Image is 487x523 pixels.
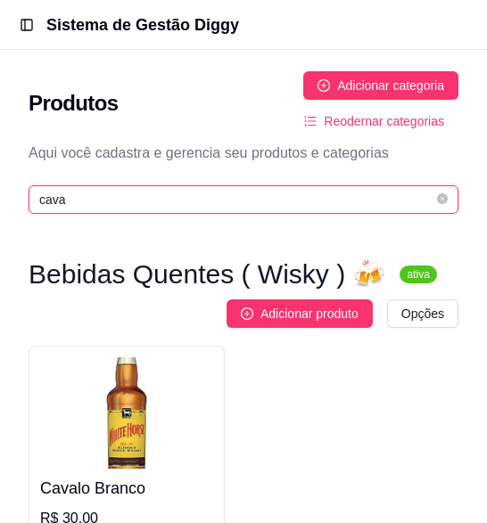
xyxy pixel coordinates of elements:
[290,107,458,135] button: Reodernar categorias
[227,299,373,328] button: Adicionar produto
[241,307,253,320] span: plus-circle
[39,190,433,209] input: Buscar por nome ou código do produto
[29,89,119,118] h2: Produtos
[400,266,436,283] sup: ativa
[260,304,359,323] span: Adicionar produto
[304,115,317,127] span: ordered-list
[40,476,213,501] h4: Cavalo Branco
[40,357,213,469] img: product-image
[437,193,448,204] span: close-circle
[387,299,458,328] button: Opções
[437,192,448,208] span: close-circle
[29,143,458,164] p: Aqui você cadastra e gerencia seu produtos e categorias
[303,71,458,100] button: Adicionar categoria
[324,111,444,131] span: Reodernar categorias
[401,304,444,323] span: Opções
[29,264,385,285] h3: Bebidas Quentes ( Wisky ) 🍻
[46,12,239,37] h1: Sistema de Gestão Diggy
[318,79,330,92] span: plus-circle
[337,76,444,95] span: Adicionar categoria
